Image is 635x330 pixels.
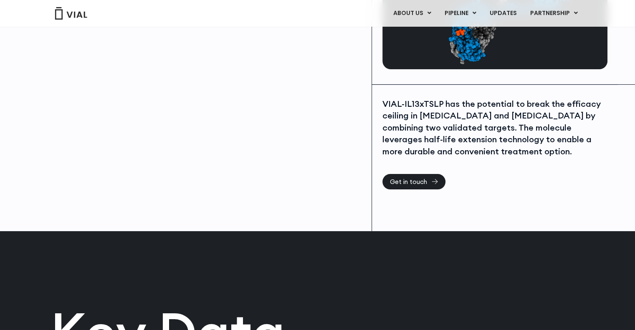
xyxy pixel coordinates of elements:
[382,98,605,158] div: VIAL-IL13xTSLP has the potential to break the efficacy ceiling in [MEDICAL_DATA] and [MEDICAL_DAT...
[382,174,445,189] a: Get in touch
[523,6,584,20] a: PARTNERSHIPMenu Toggle
[438,6,482,20] a: PIPELINEMenu Toggle
[390,179,427,185] span: Get in touch
[483,6,523,20] a: UPDATES
[386,6,437,20] a: ABOUT USMenu Toggle
[54,7,88,20] img: Vial Logo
